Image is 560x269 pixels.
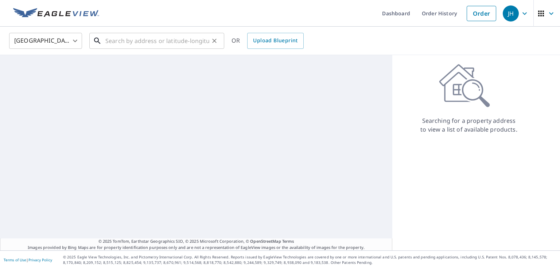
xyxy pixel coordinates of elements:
[247,33,303,49] a: Upload Blueprint
[4,258,52,262] p: |
[28,257,52,262] a: Privacy Policy
[9,31,82,51] div: [GEOGRAPHIC_DATA]
[467,6,496,21] a: Order
[4,257,26,262] a: Terms of Use
[63,254,556,265] p: © 2025 Eagle View Technologies, Inc. and Pictometry International Corp. All Rights Reserved. Repo...
[209,36,219,46] button: Clear
[98,238,294,245] span: © 2025 TomTom, Earthstar Geographics SIO, © 2025 Microsoft Corporation, ©
[13,8,99,19] img: EV Logo
[420,116,518,134] p: Searching for a property address to view a list of available products.
[282,238,294,244] a: Terms
[503,5,519,22] div: JH
[232,33,304,49] div: OR
[105,31,209,51] input: Search by address or latitude-longitude
[250,238,281,244] a: OpenStreetMap
[253,36,297,45] span: Upload Blueprint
